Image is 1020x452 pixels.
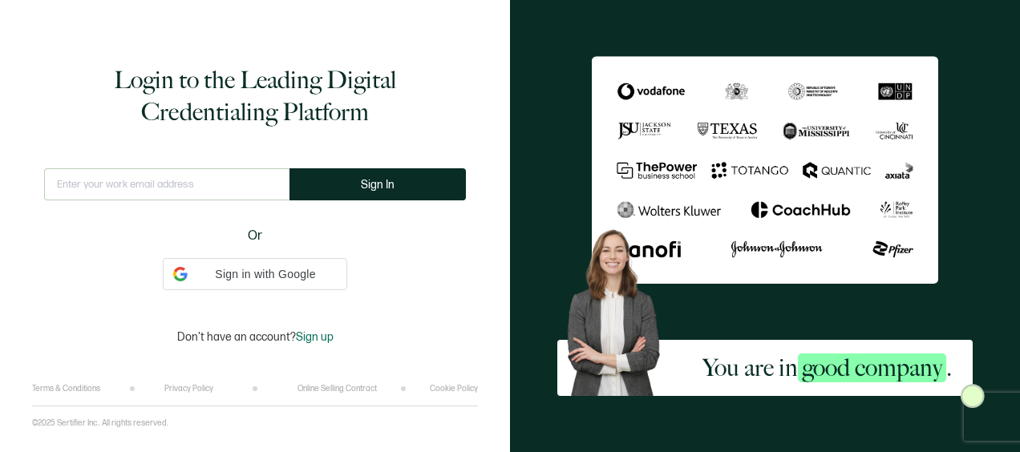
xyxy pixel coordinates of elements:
a: Terms & Conditions [32,384,100,393]
div: Sign in with Google [163,258,347,290]
a: Online Selling Contract [297,384,377,393]
p: ©2025 Sertifier Inc.. All rights reserved. [32,418,168,428]
img: Sertifier Login - You are in <span class="strong-h">good company</span>. Hero [557,221,682,396]
a: Privacy Policy [164,384,213,393]
a: Cookie Policy [430,384,478,393]
h1: Login to the Leading Digital Credentialing Platform [44,64,466,128]
img: Sertifier Login - You are in <span class="strong-h">good company</span>. [592,56,938,285]
h2: You are in . [702,352,952,384]
p: Don't have an account? [177,330,334,344]
button: Sign In [289,168,466,200]
input: Enter your work email address [44,168,289,200]
img: Sertifier Login [961,384,985,408]
span: Sign in with Google [194,266,337,283]
span: Sign up [296,330,334,344]
span: good company [798,353,946,382]
span: Or [248,226,262,246]
span: Sign In [361,179,395,191]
